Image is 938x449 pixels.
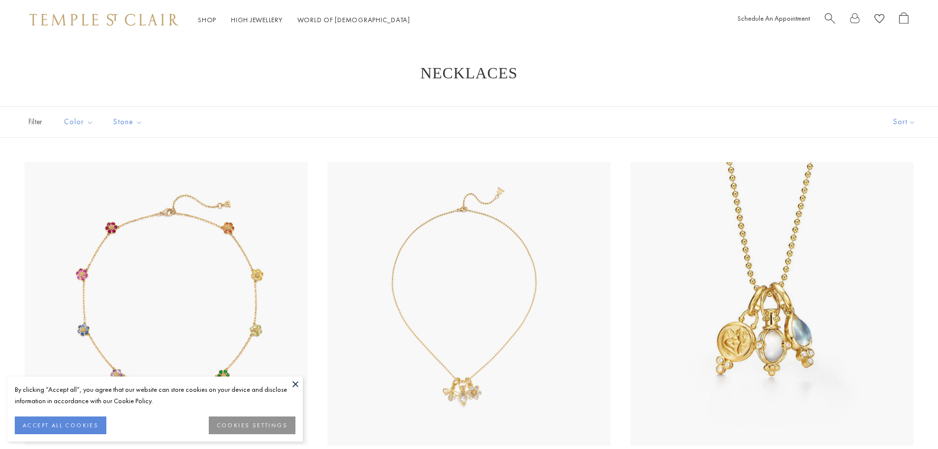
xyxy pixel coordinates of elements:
button: Stone [106,111,150,133]
a: World of [DEMOGRAPHIC_DATA]World of [DEMOGRAPHIC_DATA] [297,15,410,24]
a: Schedule An Appointment [738,14,810,23]
img: 18K Signature Charm Necklace [630,162,913,446]
a: 18K Primavera Charm NecklaceNCH-E7BEEFIORBM [327,162,611,446]
img: NCH-E7BEEFIORBM [327,162,611,446]
a: Open Shopping Bag [899,12,908,28]
a: Search [825,12,835,28]
button: COOKIES SETTINGS [209,416,295,434]
a: 18K Signature Charm Necklace18K Signature Charm Necklace [630,162,913,446]
h1: Necklaces [39,64,899,82]
div: By clicking “Accept all”, you agree that our website can store cookies on your device and disclos... [15,384,295,407]
img: 18K Fiori Necklace [25,162,308,446]
img: Temple St. Clair [30,14,178,26]
a: ShopShop [198,15,216,24]
a: View Wishlist [874,12,884,28]
iframe: Gorgias live chat messenger [889,403,928,439]
nav: Main navigation [198,14,410,26]
button: Color [57,111,101,133]
button: Show sort by [871,107,938,137]
span: Color [59,116,101,128]
span: Stone [108,116,150,128]
button: ACCEPT ALL COOKIES [15,416,106,434]
a: High JewelleryHigh Jewellery [231,15,283,24]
